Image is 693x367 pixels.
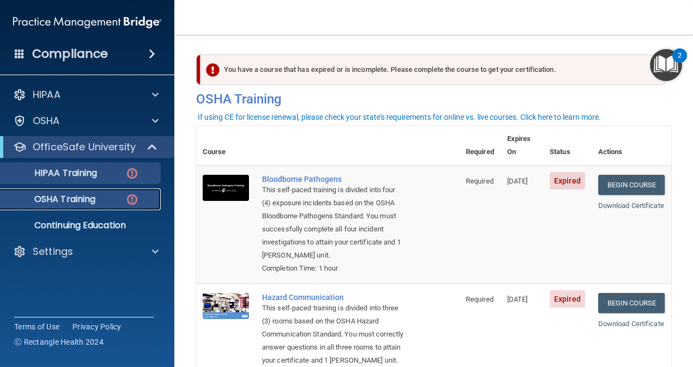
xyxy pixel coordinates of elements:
[32,46,108,62] h4: Compliance
[196,91,671,107] h4: OSHA Training
[598,175,665,195] a: Begin Course
[7,168,97,179] p: HIPAA Training
[466,295,494,303] span: Required
[14,337,104,347] span: Ⓒ Rectangle Health 2024
[125,193,139,206] img: danger-circle.6113f641.png
[501,126,543,166] th: Expires On
[550,172,585,189] span: Expired
[7,194,95,205] p: OSHA Training
[639,292,680,333] iframe: Drift Widget Chat Controller
[7,220,156,231] p: Continuing Education
[196,126,256,166] th: Course
[13,88,159,101] a: HIPAA
[33,140,136,154] p: OfficeSafe University
[33,88,60,101] p: HIPAA
[72,321,121,332] a: Privacy Policy
[598,201,664,210] a: Download Certificate
[507,177,528,185] span: [DATE]
[13,114,159,127] a: OSHA
[13,245,159,258] a: Settings
[198,113,601,121] div: If using CE for license renewal, please check your state's requirements for online vs. live cours...
[262,302,405,367] div: This self-paced training is divided into three (3) rooms based on the OSHA Hazard Communication S...
[592,126,671,166] th: Actions
[543,126,592,166] th: Status
[125,167,139,180] img: danger-circle.6113f641.png
[13,11,161,33] img: PMB logo
[466,177,494,185] span: Required
[598,320,664,328] a: Download Certificate
[459,126,501,166] th: Required
[262,262,405,275] div: Completion Time: 1 hour
[262,183,405,262] div: This self-paced training is divided into four (4) exposure incidents based on the OSHA Bloodborne...
[196,112,603,123] button: If using CE for license renewal, please check your state's requirements for online vs. live cours...
[262,293,405,302] a: Hazard Communication
[14,321,59,332] a: Terms of Use
[550,290,585,308] span: Expired
[33,114,60,127] p: OSHA
[650,49,682,81] button: Open Resource Center, 2 new notifications
[678,56,682,70] div: 2
[13,140,158,154] a: OfficeSafe University
[598,293,665,313] a: Begin Course
[507,295,528,303] span: [DATE]
[262,175,405,183] a: Bloodborne Pathogens
[206,63,220,77] img: exclamation-circle-solid-danger.72ef9ffc.png
[33,245,73,258] p: Settings
[200,54,666,85] div: You have a course that has expired or is incomplete. Please complete the course to get your certi...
